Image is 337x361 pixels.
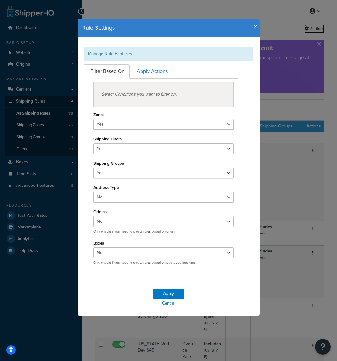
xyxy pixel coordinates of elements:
[82,24,255,32] h4: Rule Settings
[93,229,234,234] p: Only enable if you need to create rules based on origin
[130,64,173,79] a: Apply Actions
[153,289,184,299] button: Apply
[84,47,253,61] div: Manage Rule Features
[93,137,122,141] label: Shipping Filters
[93,161,124,166] label: Shipping Groups
[93,241,104,246] label: Boxes
[93,210,107,214] label: Origins
[93,82,234,107] div: Select Conditions you want to filter on.
[78,299,260,308] a: Cancel
[93,112,104,117] label: Zones
[93,185,119,190] label: Address Type
[84,64,130,79] a: Filter Based On
[93,260,234,265] p: Only enable if you need to create rules based on packaged box type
